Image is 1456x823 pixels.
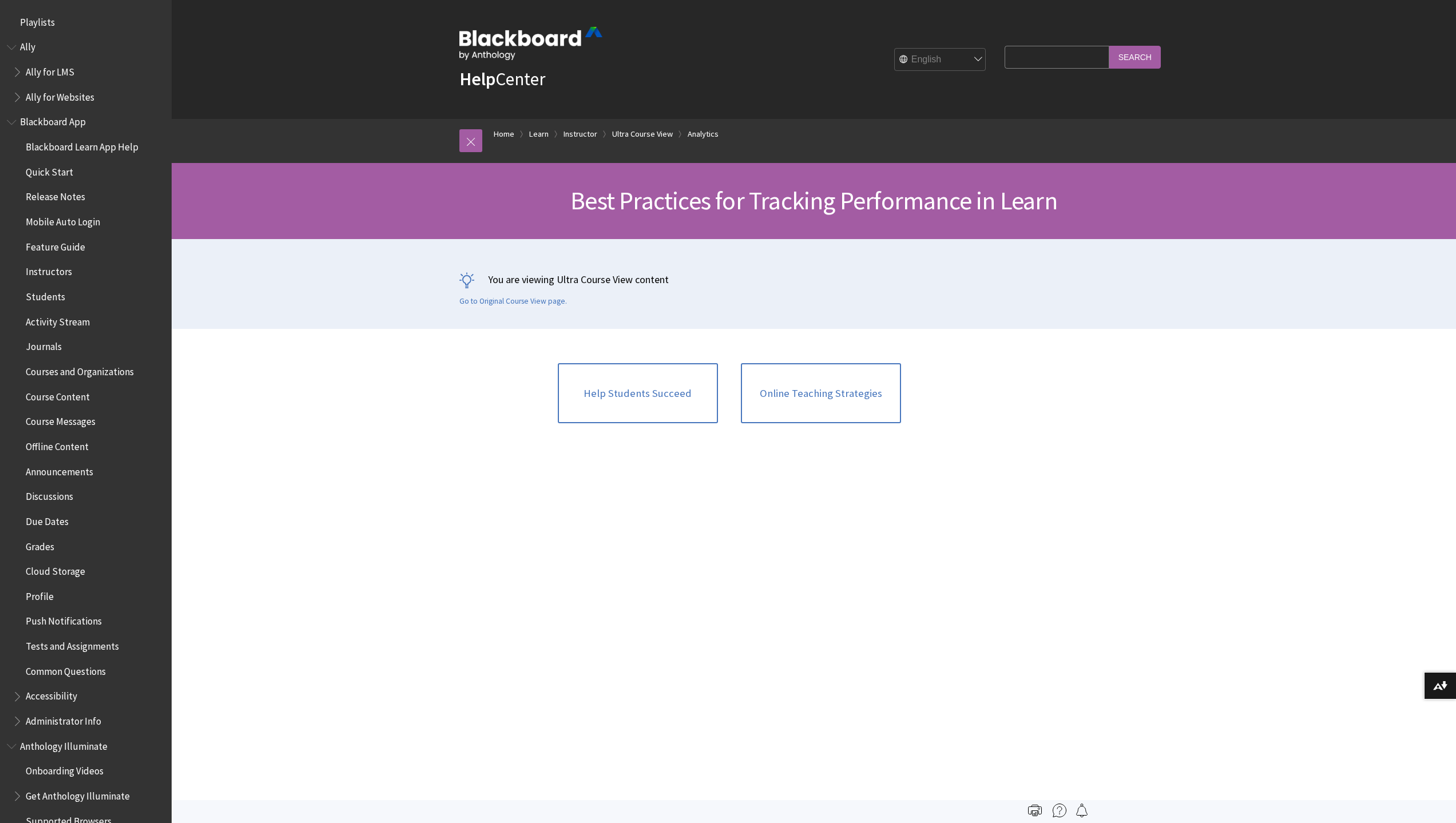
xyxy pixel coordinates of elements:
[26,137,138,153] span: Blackboard Learn App Help
[7,13,165,32] nav: Book outline for Playlists
[26,637,119,652] span: Tests and Assignments
[20,113,86,128] span: Blackboard App
[7,113,165,731] nav: Book outline for Blackboard App Help
[1053,804,1066,817] img: More help
[20,737,108,752] span: Anthology Illuminate
[26,437,89,452] span: Offline Content
[26,487,73,502] span: Discussions
[26,263,72,278] span: Instructors
[26,662,106,677] span: Common Questions
[564,127,597,141] a: Instructor
[7,38,165,107] nav: Book outline for Anthology Ally Help
[529,127,549,141] a: Learn
[26,462,93,478] span: Announcements
[26,512,69,527] span: Due Dates
[459,67,495,90] strong: Help
[26,612,102,627] span: Push Notifications
[895,49,986,71] select: Site Language Selector
[26,188,85,203] span: Release Notes
[26,587,54,602] span: Profile
[612,127,673,141] a: Ultra Course View
[459,272,1169,287] p: You are viewing Ultra Course View content
[20,13,55,28] span: Playlists
[459,27,602,60] img: Blackboard by Anthology
[459,67,545,90] a: HelpCenter
[26,387,90,403] span: Course Content
[26,687,77,702] span: Accessibility
[26,62,74,78] span: Ally for LMS
[26,212,100,228] span: Mobile Auto Login
[26,287,65,303] span: Students
[741,363,901,424] a: Online Teaching Strategies
[26,312,90,328] span: Activity Stream
[26,786,130,802] span: Get Anthology Illuminate
[459,296,567,307] a: Go to Original Course View page.
[26,337,62,353] span: Journals
[26,237,85,253] span: Feature Guide
[1109,46,1161,68] input: Search
[1075,804,1089,817] img: Follow this page
[570,185,1057,216] span: Best Practices for Tracking Performance in Learn
[26,711,101,727] span: Administrator Info
[494,127,514,141] a: Home
[20,38,35,53] span: Ally
[26,88,94,103] span: Ally for Websites
[26,162,73,178] span: Quick Start
[26,362,134,377] span: Courses and Organizations
[1028,804,1042,817] img: Print
[26,412,96,428] span: Course Messages
[26,537,54,552] span: Grades
[688,127,719,141] a: Analytics
[26,762,104,777] span: Onboarding Videos
[558,363,718,424] a: Help Students Succeed
[26,562,85,577] span: Cloud Storage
